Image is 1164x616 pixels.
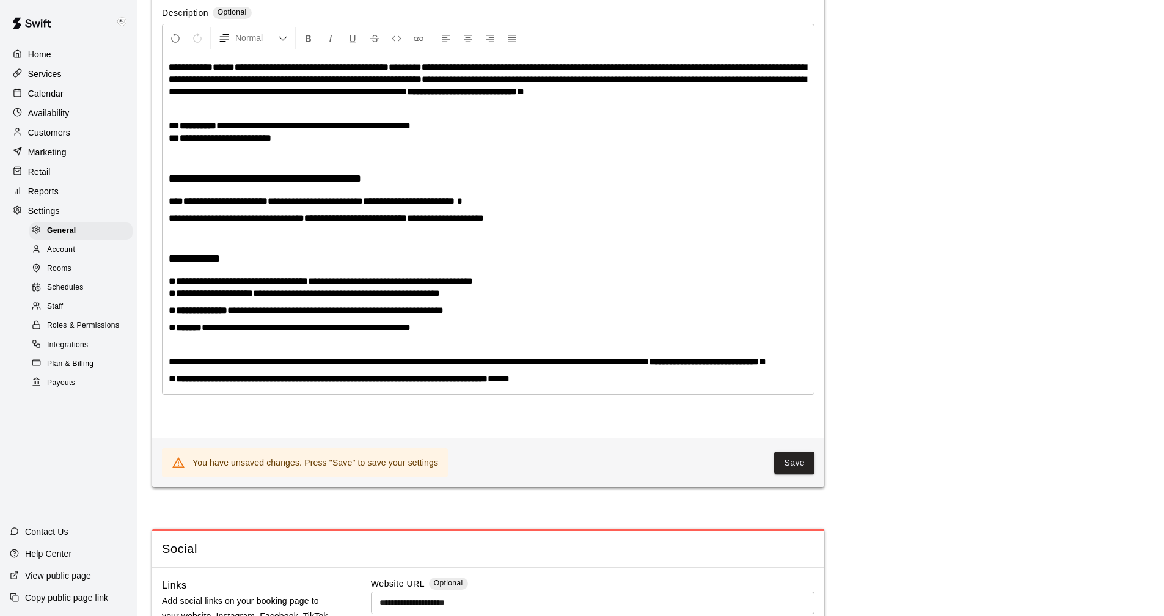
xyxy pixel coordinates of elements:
p: Home [28,48,51,61]
p: Settings [28,205,60,217]
a: Plan & Billing [29,354,137,373]
label: Website URL [371,577,425,592]
div: Account [29,241,133,258]
button: Save [774,452,814,474]
span: Optional [434,579,463,587]
span: Roles & Permissions [47,320,119,332]
img: Keith Brooks [114,15,129,29]
p: Marketing [28,146,67,158]
a: Retail [10,163,128,181]
span: Schedules [47,282,84,294]
button: Right Align [480,27,500,49]
button: Left Align [436,27,456,49]
a: Rooms [29,260,137,279]
a: Availability [10,104,128,122]
a: Customers [10,123,128,142]
button: Redo [187,27,208,49]
p: Retail [28,166,51,178]
a: General [29,221,137,240]
button: Undo [165,27,186,49]
a: Settings [10,202,128,220]
p: Reports [28,185,59,197]
a: Roles & Permissions [29,317,137,335]
button: Formatting Options [213,27,293,49]
div: Payouts [29,375,133,392]
a: Account [29,240,137,259]
p: View public page [25,570,91,582]
button: Insert Link [408,27,429,49]
a: Payouts [29,373,137,392]
button: Insert Code [386,27,407,49]
div: Rooms [29,260,133,277]
span: Rooms [47,263,71,275]
p: Copy public page link [25,592,108,604]
button: Format Italics [320,27,341,49]
span: Integrations [47,339,89,351]
span: Optional [218,8,247,16]
button: Justify Align [502,27,522,49]
p: Services [28,68,62,80]
h6: Links [162,577,187,593]
p: Help Center [25,548,71,560]
div: Plan & Billing [29,356,133,373]
span: General [47,225,76,237]
span: Normal [235,32,278,44]
div: General [29,222,133,240]
a: Schedules [29,279,137,298]
button: Center Align [458,27,478,49]
a: Marketing [10,143,128,161]
span: Payouts [47,377,75,389]
div: Keith Brooks [112,10,137,34]
label: Description [162,7,208,21]
div: You have unsaved changes. Press "Save" to save your settings [192,452,438,474]
span: Staff [47,301,63,313]
p: Calendar [28,87,64,100]
div: Integrations [29,337,133,354]
a: Services [10,65,128,83]
span: Social [162,541,814,557]
button: Format Strikethrough [364,27,385,49]
a: Calendar [10,84,128,103]
div: Staff [29,298,133,315]
button: Format Bold [298,27,319,49]
a: Staff [29,298,137,317]
p: Customers [28,127,70,139]
p: Contact Us [25,526,68,538]
span: Account [47,244,75,256]
a: Integrations [29,335,137,354]
span: Plan & Billing [47,358,93,370]
div: Roles & Permissions [29,317,133,334]
a: Reports [10,182,128,200]
div: Schedules [29,279,133,296]
p: Availability [28,107,70,119]
button: Format Underline [342,27,363,49]
a: Home [10,45,128,64]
